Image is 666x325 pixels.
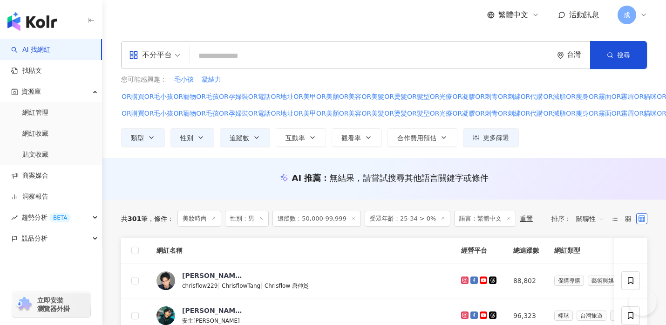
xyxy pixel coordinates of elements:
[272,211,361,227] span: 追蹤數：50,000-99,999
[11,66,42,76] a: 找貼文
[329,173,489,183] span: 無結果，請嘗試搜尋其他語言關鍵字或條件
[332,128,382,147] button: 觀看率
[498,10,528,20] span: 繁體中文
[121,215,148,222] div: 共 筆
[463,128,519,147] button: 更多篩選
[222,283,260,289] span: ChrisflowTang
[129,50,138,60] span: appstore
[225,211,269,227] span: 性別：男
[131,134,144,142] span: 類型
[588,276,623,286] span: 藝術與娛樂
[557,52,564,59] span: environment
[128,215,141,222] span: 301
[624,10,630,20] span: 成
[156,306,175,325] img: KOL Avatar
[506,238,547,263] th: 總追蹤數
[265,283,309,289] span: Chrisfłow 唐仲彣
[174,75,194,85] button: 毛小孩
[567,51,590,59] div: 台灣
[174,75,194,84] span: 毛小孩
[577,311,606,321] span: 台灣旅遊
[148,215,174,222] span: 條件 ：
[483,134,509,141] span: 更多篩選
[292,172,489,184] div: AI 推薦 ：
[551,211,609,226] div: 排序：
[220,128,270,147] button: 追蹤數
[569,10,599,19] span: 活動訊息
[202,75,221,84] span: 凝結力
[217,282,222,289] span: |
[617,51,630,59] span: 搜尋
[182,271,243,280] div: [PERSON_NAME]
[15,297,33,312] img: chrome extension
[506,263,547,298] td: 88,802
[201,75,222,85] button: 凝結力
[121,128,165,147] button: 類型
[11,192,48,201] a: 洞察報告
[170,128,214,147] button: 性別
[182,318,240,324] span: 安主[PERSON_NAME]
[22,129,48,138] a: 網紅收藏
[129,48,172,62] div: 不分平台
[554,311,573,321] span: 棒球
[182,306,243,315] div: [PERSON_NAME][PERSON_NAME]
[454,238,506,263] th: 經營平台
[11,214,18,221] span: rise
[520,215,533,222] div: 重置
[180,134,193,142] span: 性別
[21,81,41,102] span: 資源庫
[49,213,71,222] div: BETA
[365,211,451,227] span: 受眾年齡：25-34 > 0%
[21,228,48,249] span: 競品分析
[22,150,48,159] a: 貼文收藏
[11,171,48,180] a: 商案媒合
[182,283,217,289] span: chrisflow229
[276,128,326,147] button: 互動率
[156,271,175,290] img: KOL Avatar
[554,276,584,286] span: 促購導購
[22,108,48,118] a: 網紅管理
[121,75,167,84] span: 您可能感興趣：
[454,211,516,227] span: 語言：繁體中文
[341,134,361,142] span: 觀看率
[149,238,454,263] th: 網紅名稱
[156,271,446,290] a: KOL Avatar[PERSON_NAME]chrisflow229|ChrisflowTang|Chrisfłow 唐仲彣
[7,12,57,31] img: logo
[397,134,436,142] span: 合作費用預估
[285,134,305,142] span: 互動率
[230,134,249,142] span: 追蹤數
[177,211,221,227] span: 美妝時尚
[576,211,604,226] span: 關聯性
[12,292,90,317] a: chrome extension立即安裝 瀏覽器外掛
[610,311,640,321] span: 親子旅遊
[629,288,657,316] iframe: Help Scout Beacon - Open
[37,296,70,313] span: 立即安裝 瀏覽器外掛
[590,41,647,69] button: 搜尋
[260,282,265,289] span: |
[387,128,457,147] button: 合作費用預估
[11,45,50,55] a: searchAI 找網紅
[21,207,71,228] span: 趨勢分析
